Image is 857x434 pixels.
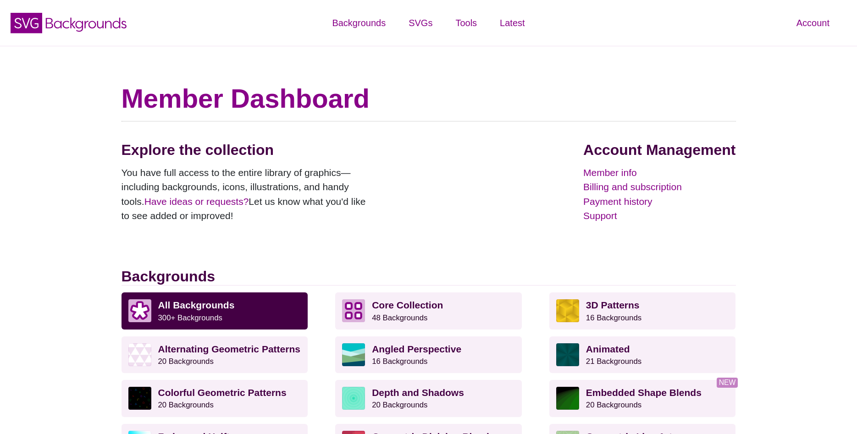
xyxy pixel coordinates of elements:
img: abstract landscape with sky mountains and water [342,343,365,366]
small: 16 Backgrounds [372,357,427,366]
a: Colorful Geometric Patterns20 Backgrounds [122,380,308,417]
small: 48 Backgrounds [372,313,427,322]
a: 3D Patterns16 Backgrounds [549,292,736,329]
a: Billing and subscription [583,180,735,194]
h2: Explore the collection [122,141,374,159]
img: green rave light effect animated background [556,343,579,366]
a: Angled Perspective16 Backgrounds [335,336,522,373]
strong: Alternating Geometric Patterns [158,344,300,354]
small: 20 Backgrounds [158,401,214,409]
h2: Backgrounds [122,268,736,286]
small: 20 Backgrounds [372,401,427,409]
a: Payment history [583,194,735,209]
a: Core Collection 48 Backgrounds [335,292,522,329]
p: You have full access to the entire library of graphics—including backgrounds, icons, illustration... [122,165,374,223]
strong: Core Collection [372,300,443,310]
a: Depth and Shadows20 Backgrounds [335,380,522,417]
a: Tools [444,9,488,37]
a: Backgrounds [321,9,397,37]
small: 20 Backgrounds [158,357,214,366]
img: fancy golden cube pattern [556,299,579,322]
small: 16 Backgrounds [586,313,641,322]
small: 21 Backgrounds [586,357,641,366]
strong: All Backgrounds [158,300,235,310]
strong: Animated [586,344,630,354]
strong: Angled Perspective [372,344,461,354]
a: Latest [488,9,536,37]
strong: Embedded Shape Blends [586,387,702,398]
img: light purple and white alternating triangle pattern [128,343,151,366]
a: Alternating Geometric Patterns20 Backgrounds [122,336,308,373]
a: Have ideas or requests? [144,196,249,207]
h2: Account Management [583,141,735,159]
h1: Member Dashboard [122,82,736,115]
img: green to black rings rippling away from corner [556,387,579,410]
a: All Backgrounds 300+ Backgrounds [122,292,308,329]
strong: Colorful Geometric Patterns [158,387,287,398]
small: 20 Backgrounds [586,401,641,409]
img: a rainbow pattern of outlined geometric shapes [128,387,151,410]
strong: 3D Patterns [586,300,640,310]
a: Account [785,9,841,37]
strong: Depth and Shadows [372,387,464,398]
a: Support [583,209,735,223]
small: 300+ Backgrounds [158,313,222,322]
a: SVGs [397,9,444,37]
a: Member info [583,165,735,180]
img: green layered rings within rings [342,387,365,410]
a: Animated21 Backgrounds [549,336,736,373]
a: Embedded Shape Blends20 Backgrounds [549,380,736,417]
